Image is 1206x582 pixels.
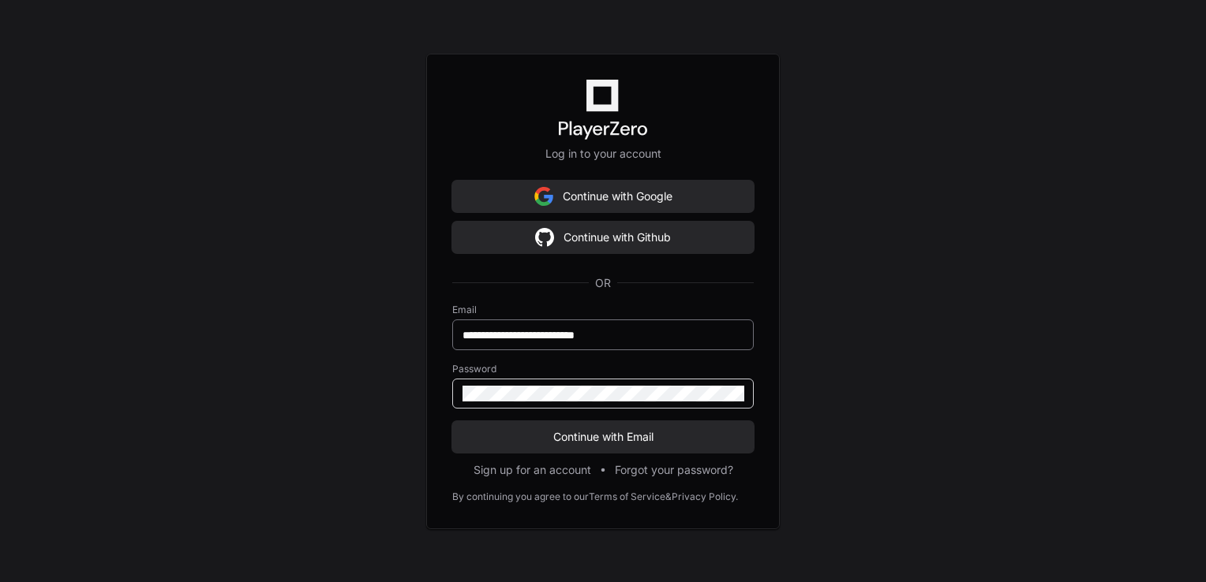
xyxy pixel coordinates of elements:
[452,146,754,162] p: Log in to your account
[452,222,754,253] button: Continue with Github
[452,181,754,212] button: Continue with Google
[474,462,591,478] button: Sign up for an account
[452,429,754,445] span: Continue with Email
[589,275,617,291] span: OR
[452,304,754,316] label: Email
[665,491,672,503] div: &
[672,491,738,503] a: Privacy Policy.
[452,491,589,503] div: By continuing you agree to our
[534,181,553,212] img: Sign in with google
[452,421,754,453] button: Continue with Email
[535,222,554,253] img: Sign in with google
[452,363,754,375] label: Password
[589,491,665,503] a: Terms of Service
[615,462,733,478] button: Forgot your password?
